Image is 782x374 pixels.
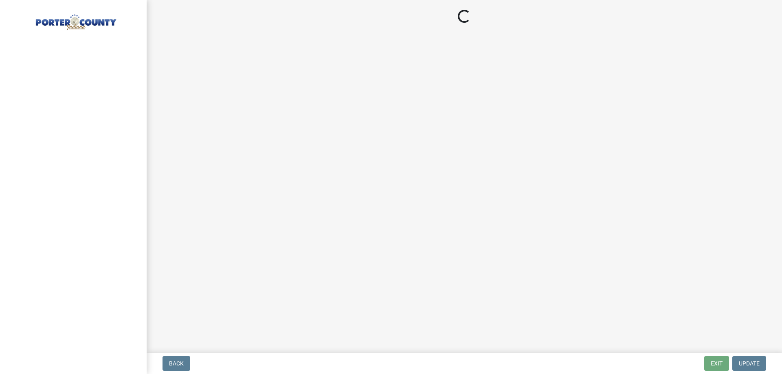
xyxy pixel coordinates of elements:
img: Porter County, Indiana [16,9,134,31]
span: Update [739,360,760,367]
button: Exit [704,356,729,371]
button: Back [163,356,190,371]
button: Update [732,356,766,371]
span: Back [169,360,184,367]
